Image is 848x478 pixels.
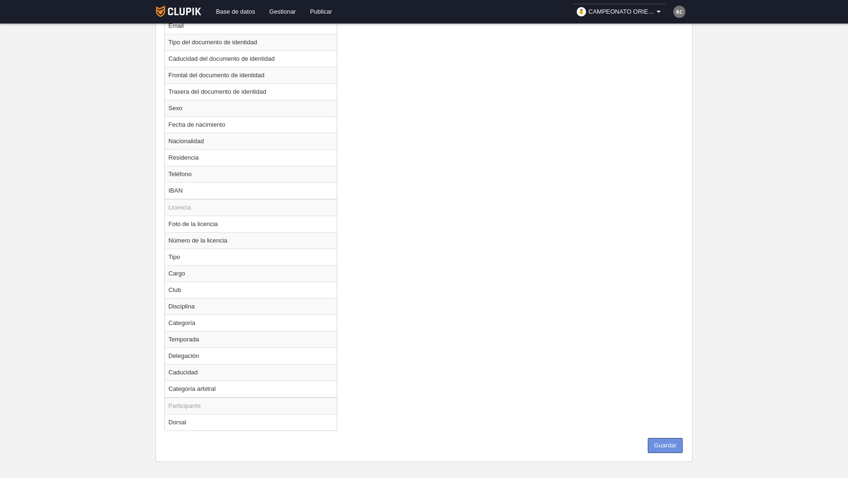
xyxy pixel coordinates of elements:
[165,166,337,182] td: Teléfono
[648,438,683,453] button: Guardar
[165,397,337,414] td: Participante
[165,348,337,364] td: Delegación
[165,133,337,149] td: Nacionalidad
[165,116,337,133] td: Fecha de nacimiento
[165,315,337,331] td: Categoría
[165,100,337,116] td: Sexo
[165,364,337,381] td: Caducidad
[165,282,337,298] td: Club
[165,232,337,249] td: Número de la licencia
[573,4,666,20] a: CAMPEONATO ORIENTE
[165,331,337,348] td: Temporada
[673,6,685,18] img: c2l6ZT0zMHgzMCZmcz05JnRleHQ9UkMmYmc9NzU3NTc1.png
[165,67,337,83] td: Frontal del documento de identidad
[165,298,337,315] td: Disciplina
[165,83,337,100] td: Trasera del documento de identidad
[165,50,337,67] td: Caducidad del documento de identidad
[588,7,654,16] span: CAMPEONATO ORIENTE
[165,249,337,265] td: Tipo
[165,182,337,199] td: IBAN
[165,216,337,232] td: Foto de la licencia
[165,265,337,282] td: Cargo
[156,6,202,17] img: Clupik
[165,199,337,216] td: Licencia
[165,17,337,34] td: Email
[577,7,586,16] img: organizador.30x30.png
[165,149,337,166] td: Residencia
[165,381,337,397] td: Categoría arbitral
[165,414,337,430] td: Dorsal
[165,34,337,50] td: Tipo del documento de identidad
